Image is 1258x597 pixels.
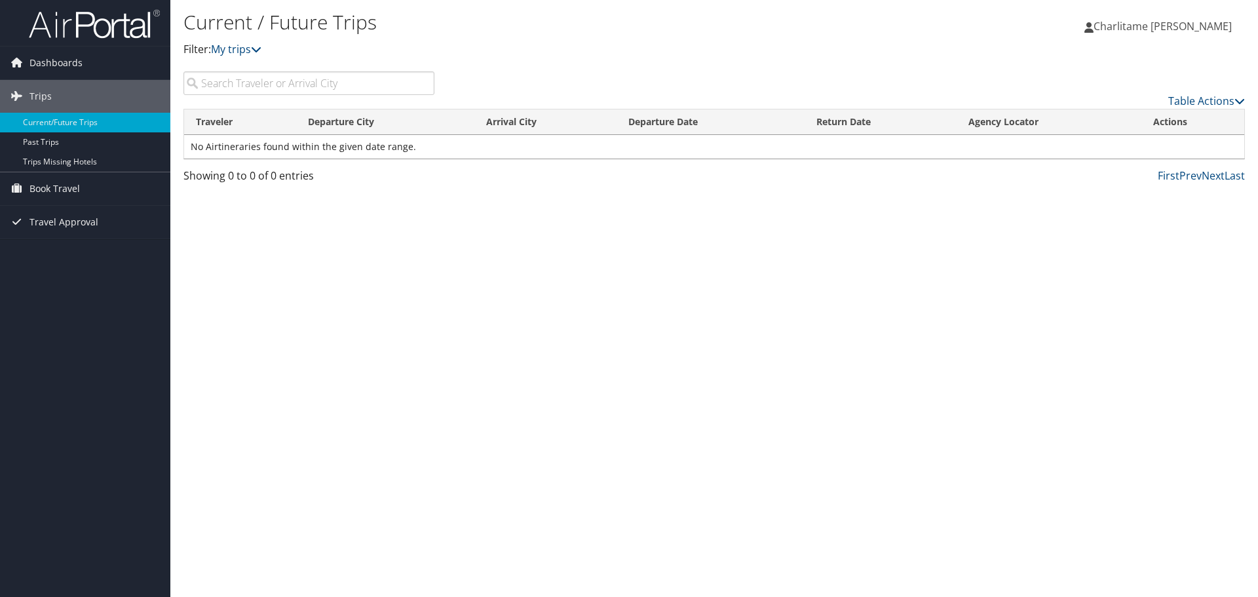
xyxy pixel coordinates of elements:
td: No Airtineraries found within the given date range. [184,135,1244,159]
a: Table Actions [1168,94,1245,108]
a: My trips [211,42,261,56]
span: Charlitame [PERSON_NAME] [1094,19,1232,33]
h1: Current / Future Trips [183,9,891,36]
span: Trips [29,80,52,113]
div: Showing 0 to 0 of 0 entries [183,168,434,190]
span: Book Travel [29,172,80,205]
input: Search Traveler or Arrival City [183,71,434,95]
a: Next [1202,168,1225,183]
th: Return Date: activate to sort column ascending [805,109,957,135]
a: Prev [1179,168,1202,183]
th: Actions [1141,109,1244,135]
p: Filter: [183,41,891,58]
a: Last [1225,168,1245,183]
th: Traveler: activate to sort column ascending [184,109,296,135]
a: Charlitame [PERSON_NAME] [1084,7,1245,46]
span: Travel Approval [29,206,98,239]
th: Departure City: activate to sort column ascending [296,109,474,135]
th: Arrival City: activate to sort column ascending [474,109,617,135]
span: Dashboards [29,47,83,79]
th: Agency Locator: activate to sort column ascending [957,109,1141,135]
a: First [1158,168,1179,183]
th: Departure Date: activate to sort column descending [617,109,805,135]
img: airportal-logo.png [29,9,160,39]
